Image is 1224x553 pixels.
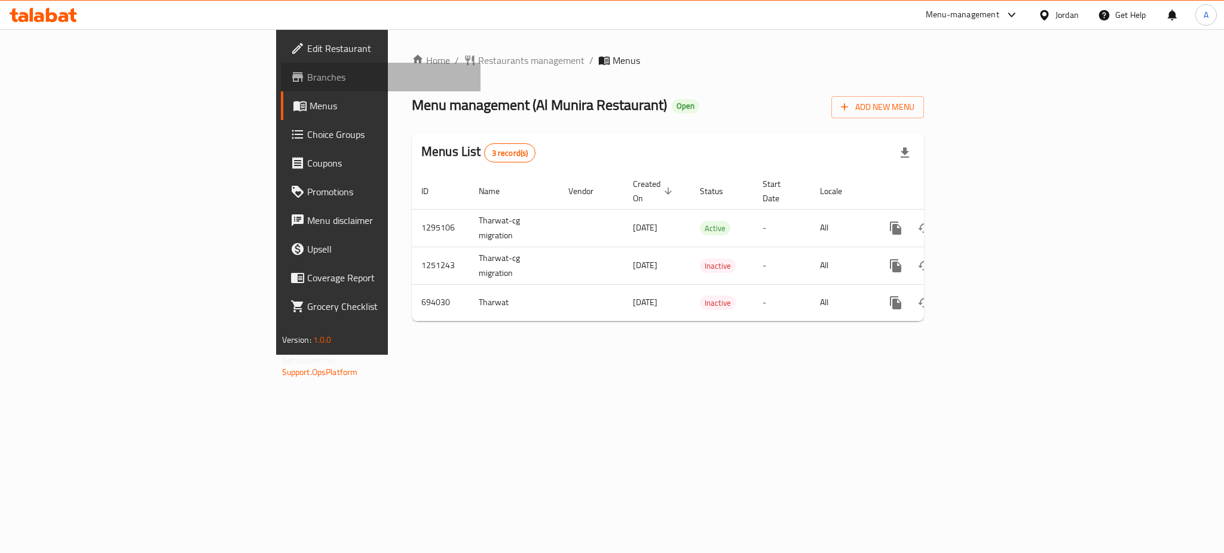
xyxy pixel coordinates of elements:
[281,235,481,263] a: Upsell
[763,177,796,205] span: Start Date
[891,139,919,167] div: Export file
[469,247,559,284] td: Tharwat-cg migration
[281,206,481,235] a: Menu disclaimer
[307,127,471,142] span: Choice Groups
[810,284,872,321] td: All
[485,148,535,159] span: 3 record(s)
[841,100,914,115] span: Add New Menu
[872,173,1006,210] th: Actions
[412,91,667,118] span: Menu management ( Al Munira Restaurant )
[882,288,910,317] button: more
[281,91,481,120] a: Menus
[672,99,699,113] div: Open
[700,222,730,235] span: Active
[307,185,471,199] span: Promotions
[926,8,999,22] div: Menu-management
[479,184,515,198] span: Name
[633,257,657,273] span: [DATE]
[1204,8,1208,21] span: A
[484,143,536,162] div: Total records count
[281,63,481,91] a: Branches
[478,53,585,67] span: Restaurants management
[633,220,657,235] span: [DATE]
[281,263,481,292] a: Coverage Report
[421,143,535,162] h2: Menus List
[700,259,736,273] span: Inactive
[313,332,332,348] span: 1.0.0
[753,247,810,284] td: -
[672,101,699,111] span: Open
[882,251,910,280] button: more
[700,184,739,198] span: Status
[810,209,872,247] td: All
[469,209,559,247] td: Tharwat-cg migration
[281,149,481,177] a: Coupons
[753,209,810,247] td: -
[307,299,471,314] span: Grocery Checklist
[307,156,471,170] span: Coupons
[633,177,676,205] span: Created On
[464,53,585,67] a: Restaurants management
[412,53,924,67] nav: breadcrumb
[910,288,939,317] button: Change Status
[307,213,471,228] span: Menu disclaimer
[810,247,872,284] td: All
[412,173,1006,321] table: enhanced table
[281,177,481,206] a: Promotions
[831,96,924,118] button: Add New Menu
[700,221,730,235] div: Active
[421,184,444,198] span: ID
[633,294,657,310] span: [DATE]
[753,284,810,321] td: -
[568,184,609,198] span: Vendor
[613,53,640,67] span: Menus
[700,296,736,310] span: Inactive
[910,251,939,280] button: Change Status
[307,41,471,56] span: Edit Restaurant
[1055,8,1079,21] div: Jordan
[282,352,337,368] span: Get support on:
[910,214,939,242] button: Change Status
[281,34,481,63] a: Edit Restaurant
[310,99,471,113] span: Menus
[820,184,858,198] span: Locale
[307,271,471,285] span: Coverage Report
[282,332,311,348] span: Version:
[469,284,559,321] td: Tharwat
[307,70,471,84] span: Branches
[882,214,910,242] button: more
[281,292,481,321] a: Grocery Checklist
[281,120,481,149] a: Choice Groups
[282,364,358,380] a: Support.OpsPlatform
[307,242,471,256] span: Upsell
[589,53,593,67] li: /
